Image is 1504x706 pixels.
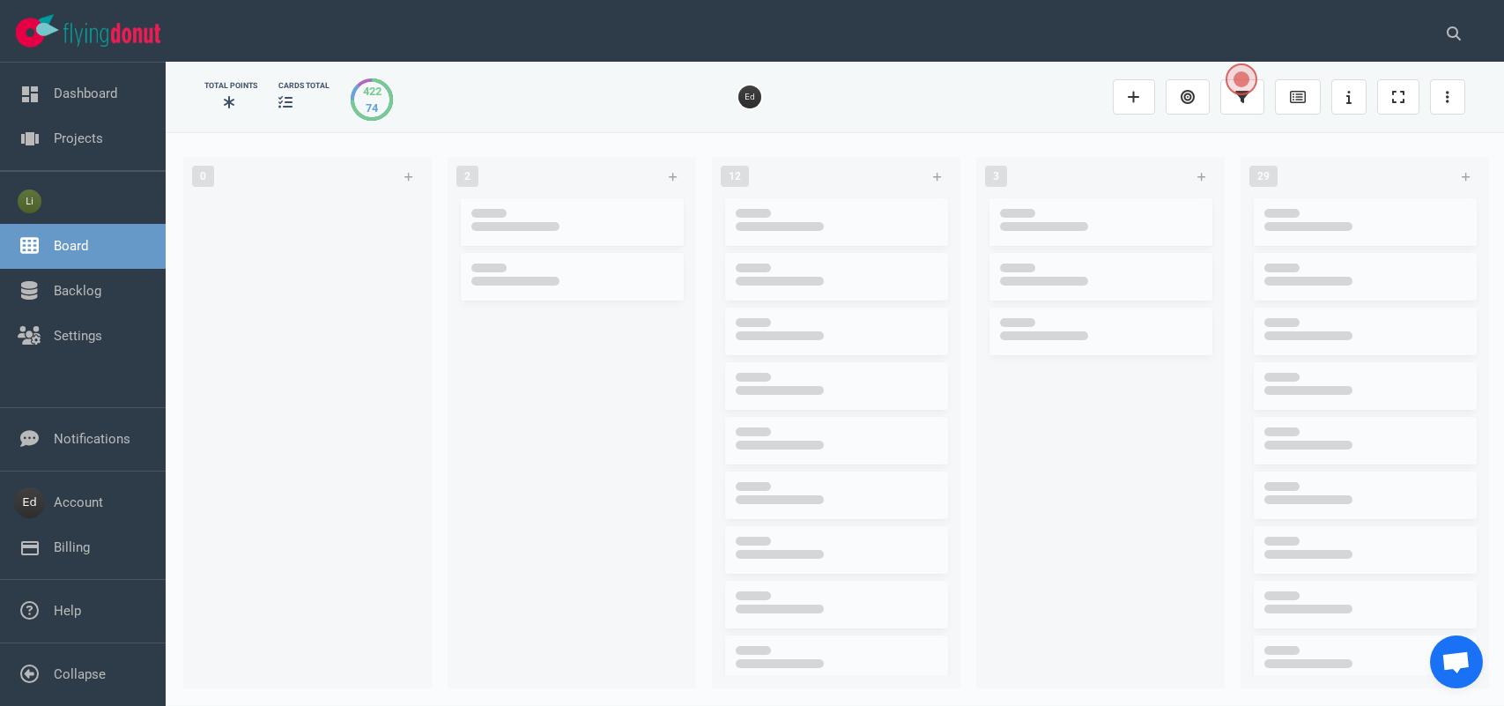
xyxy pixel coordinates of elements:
[54,603,81,619] a: Help
[54,431,130,447] a: Notifications
[278,80,330,92] div: cards total
[1226,63,1257,95] button: Open the dialog
[363,83,382,100] div: 422
[985,166,1007,187] span: 3
[54,85,117,101] a: Dashboard
[721,166,749,187] span: 12
[54,666,106,682] a: Collapse
[204,80,257,92] div: Total Points
[456,166,478,187] span: 2
[738,85,761,108] img: 26
[63,23,160,47] img: Flying Donut text logo
[1249,166,1278,187] span: 29
[363,100,382,116] div: 74
[54,238,88,254] a: Board
[54,130,103,146] a: Projects
[54,283,101,299] a: Backlog
[54,539,90,555] a: Billing
[192,166,214,187] span: 0
[54,328,102,344] a: Settings
[1430,635,1483,688] a: Aprire la chat
[54,494,103,510] a: Account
